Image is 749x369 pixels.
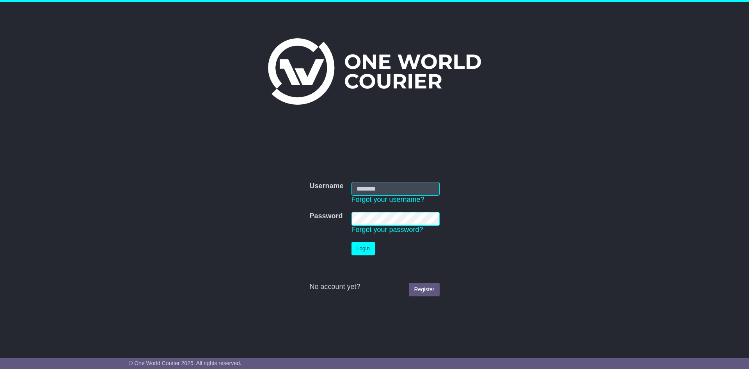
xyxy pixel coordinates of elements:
label: Password [309,212,343,221]
img: One World [268,38,481,105]
span: © One World Courier 2025. All rights reserved. [129,360,241,366]
a: Forgot your username? [351,196,424,203]
a: Forgot your password? [351,226,423,234]
button: Login [351,242,375,255]
label: Username [309,182,343,191]
div: No account yet? [309,283,439,291]
a: Register [409,283,439,296]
